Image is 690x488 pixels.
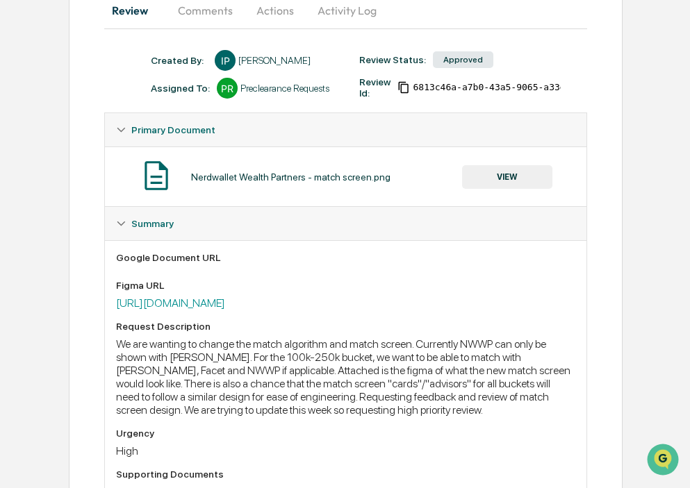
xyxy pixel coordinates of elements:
[646,442,683,480] iframe: Open customer support
[116,252,575,263] div: Google Document URL
[151,55,208,66] div: Created By: ‎ ‎
[28,201,88,215] span: Data Lookup
[116,444,575,457] div: High
[413,82,609,93] span: 6813c46a-a7b0-43a5-9065-a33ea90f7d6e
[151,83,210,94] div: Assigned To:
[14,203,25,214] div: 🔎
[14,106,39,131] img: 1746055101610-c473b297-6a78-478c-a979-82029cc54cd1
[116,337,575,417] div: We are wanting to change the match algorithm and match screen. Currently NWWP can only be shown w...
[191,171,391,183] div: Nerdwallet Wealth Partners - match screen.png
[47,120,181,131] div: We're offline, we'll be back soon
[36,63,229,78] input: Clear
[47,106,228,120] div: Start new chat
[105,146,586,206] div: Primary Document
[236,110,253,127] button: Start new chat
[359,54,426,65] div: Review Status:
[105,113,586,146] div: Primary Document
[101,176,112,187] div: 🗄️
[14,176,25,187] div: 🖐️
[95,169,178,194] a: 🗄️Attestations
[116,428,575,439] div: Urgency
[116,321,575,332] div: Request Description
[138,235,168,246] span: Pylon
[397,81,410,94] span: Copy Id
[116,469,575,480] div: Supporting Documents
[105,207,586,240] div: Summary
[240,83,329,94] div: Preclearance Requests
[215,50,236,71] div: IP
[14,29,253,51] p: How can we help?
[115,175,172,189] span: Attestations
[131,124,215,135] span: Primary Document
[28,175,90,189] span: Preclearance
[433,51,493,68] div: Approved
[116,280,575,291] div: Figma URL
[131,218,174,229] span: Summary
[8,169,95,194] a: 🖐️Preclearance
[238,55,311,66] div: [PERSON_NAME]
[8,196,93,221] a: 🔎Data Lookup
[359,76,391,99] div: Review Id:
[139,158,174,193] img: Document Icon
[98,235,168,246] a: Powered byPylon
[462,165,552,189] button: VIEW
[217,78,238,99] div: PR
[116,296,225,310] a: [URL][DOMAIN_NAME]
